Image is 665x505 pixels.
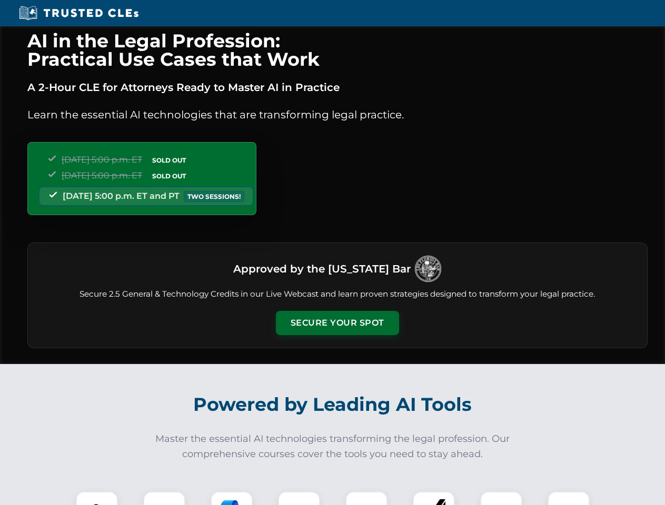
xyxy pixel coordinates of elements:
img: Trusted CLEs [16,5,142,21]
img: Logo [415,256,441,282]
span: [DATE] 5:00 p.m. ET [62,155,142,165]
p: Secure 2.5 General & Technology Credits in our Live Webcast and learn proven strategies designed ... [41,288,634,300]
span: SOLD OUT [148,155,190,166]
h3: Approved by the [US_STATE] Bar [233,259,411,278]
p: Learn the essential AI technologies that are transforming legal practice. [27,106,648,123]
h1: AI in the Legal Profession: Practical Use Cases that Work [27,32,648,68]
p: Master the essential AI technologies transforming the legal profession. Our comprehensive courses... [148,431,517,462]
span: [DATE] 5:00 p.m. ET [62,170,142,180]
span: SOLD OUT [148,170,190,181]
h2: Powered by Leading AI Tools [41,386,624,423]
button: Secure Your Spot [276,311,399,335]
p: A 2-Hour CLE for Attorneys Ready to Master AI in Practice [27,79,648,96]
